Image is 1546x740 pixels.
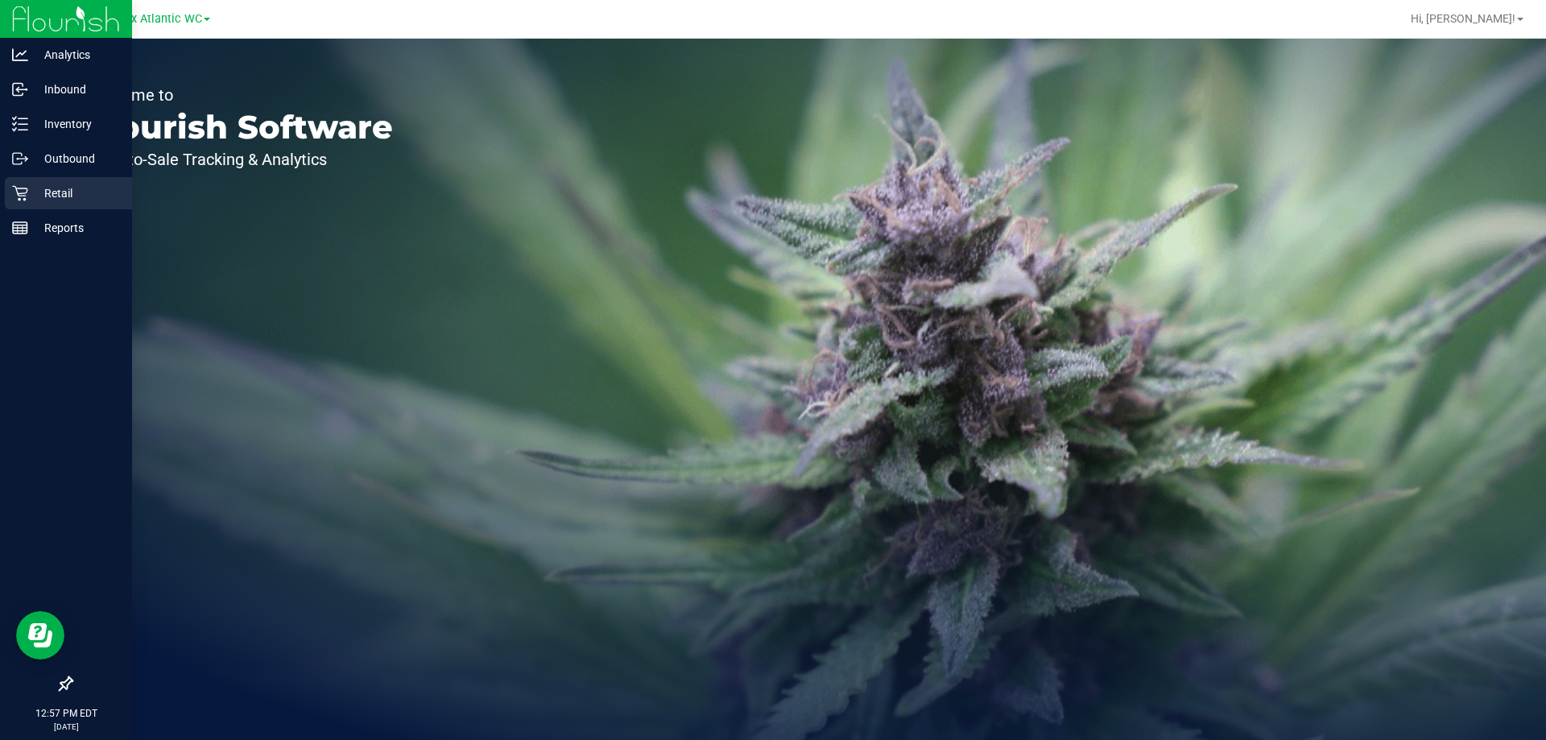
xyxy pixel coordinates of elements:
[12,220,28,236] inline-svg: Reports
[28,80,125,99] p: Inbound
[12,47,28,63] inline-svg: Analytics
[7,706,125,721] p: 12:57 PM EDT
[87,111,393,143] p: Flourish Software
[12,81,28,97] inline-svg: Inbound
[7,721,125,733] p: [DATE]
[28,184,125,203] p: Retail
[12,116,28,132] inline-svg: Inventory
[16,611,64,659] iframe: Resource center
[28,149,125,168] p: Outbound
[1411,12,1515,25] span: Hi, [PERSON_NAME]!
[28,45,125,64] p: Analytics
[12,185,28,201] inline-svg: Retail
[87,87,393,103] p: Welcome to
[28,218,125,238] p: Reports
[28,114,125,134] p: Inventory
[87,151,393,167] p: Seed-to-Sale Tracking & Analytics
[118,12,202,26] span: Jax Atlantic WC
[12,151,28,167] inline-svg: Outbound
